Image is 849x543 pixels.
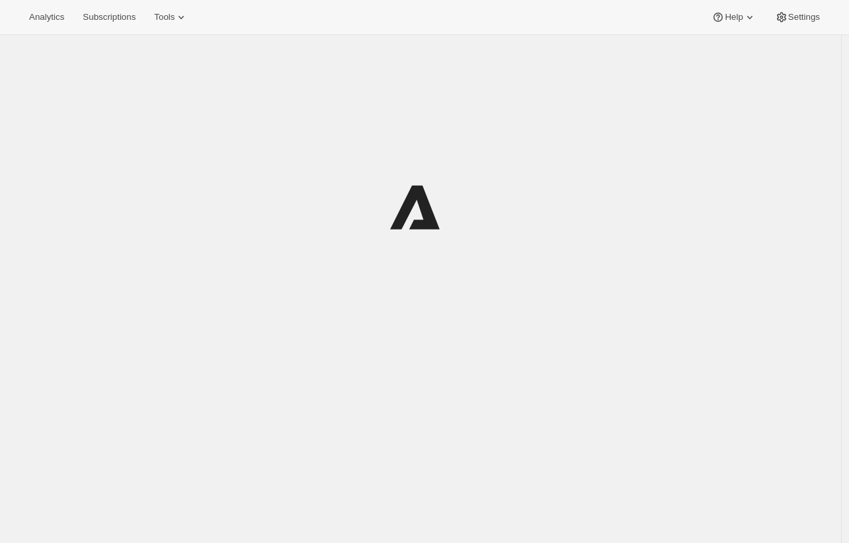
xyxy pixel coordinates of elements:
span: Tools [154,12,175,22]
span: Analytics [29,12,64,22]
button: Analytics [21,8,72,26]
button: Subscriptions [75,8,143,26]
button: Tools [146,8,196,26]
span: Subscriptions [83,12,136,22]
span: Settings [788,12,820,22]
button: Settings [767,8,828,26]
button: Help [704,8,764,26]
span: Help [725,12,743,22]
